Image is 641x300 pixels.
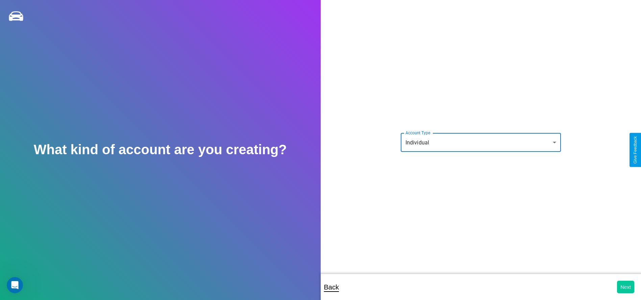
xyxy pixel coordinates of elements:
[324,281,339,293] p: Back
[633,136,638,164] div: Give Feedback
[617,281,634,293] button: Next
[405,130,430,136] label: Account Type
[7,277,23,293] iframe: Intercom live chat
[401,133,561,152] div: Individual
[34,142,287,157] h2: What kind of account are you creating?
